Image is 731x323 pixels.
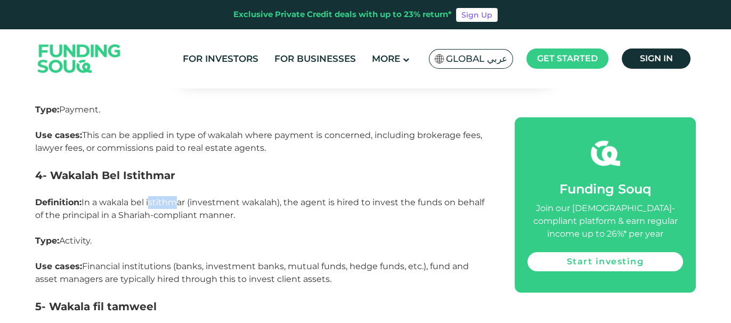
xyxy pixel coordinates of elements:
span: Activity. [59,236,94,246]
span: Financial institutions (banks, investment banks, mutual funds, hedge funds, etc.), fund and asset... [35,261,469,284]
span: Definition: [35,197,82,207]
a: Sign Up [456,8,498,22]
img: SA Flag [435,54,444,63]
img: fsicon [591,139,620,168]
span: Funding Souq [559,181,651,197]
a: Start investing [527,252,683,271]
div: Join our [DEMOGRAPHIC_DATA]-compliant platform & earn regular income up to 26%* per year [527,202,683,240]
span: Use cases: [35,261,82,271]
span: This can be applied in type of wakalah where payment is concerned, including brokerage fees, lawy... [35,130,482,153]
a: Sign in [622,49,691,69]
span: Global عربي [446,53,507,65]
span: 5- Wakala fil tamweel [35,300,157,313]
span: Payment. [59,104,104,115]
span: Sign in [640,53,673,63]
span: Get started [537,53,598,63]
img: Logo [27,32,132,86]
span: 4- Wakalah Bel Istithmar [35,169,175,182]
span: In a wakala bel istithmar (investment wakalah), the agent is hired to invest the funds on behalf ... [35,197,484,220]
a: For Businesses [272,50,359,68]
a: For Investors [180,50,261,68]
span: Type: [35,104,59,115]
div: Exclusive Private Credit deals with up to 23% return* [233,9,452,21]
span: Type: [35,236,59,246]
span: Use cases: [35,130,82,140]
span: More [372,53,400,64]
span: In it, the client and the wakeel agree on the amount, mode and method of payment, which can inclu... [35,53,484,89]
